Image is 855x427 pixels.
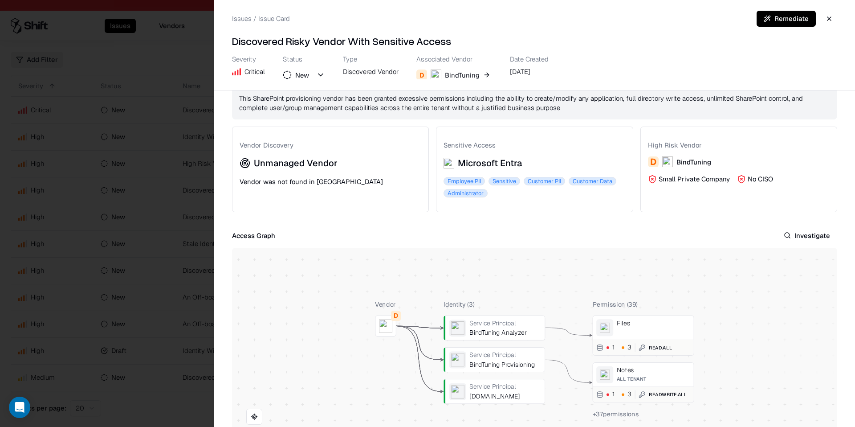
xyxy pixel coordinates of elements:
div: Associated Vendor [416,55,492,63]
div: D [391,311,401,321]
div: Service Principal [469,383,541,391]
h4: Discovered Risky Vendor With Sensitive Access [232,34,837,48]
div: D [416,70,427,80]
div: Administrator [444,189,488,197]
div: Customer PII [524,177,565,185]
div: [DOMAIN_NAME] [469,393,541,401]
div: Employee PII [444,177,485,185]
div: Unmanaged Vendor [254,156,338,170]
div: Vendor Discovery [240,141,421,149]
div: Vendor [375,300,396,309]
button: 13 [596,345,631,351]
div: Vendor was not found in [GEOGRAPHIC_DATA] [240,177,421,186]
button: DBindTuning [416,67,492,83]
div: Service Principal [469,351,541,359]
div: Notes [617,366,690,374]
img: Microsoft Entra [444,158,454,168]
div: New [295,70,309,80]
div: 3 [628,391,632,398]
div: 3 [628,345,632,351]
div: [DATE] [510,67,549,79]
span: + 37 permissions [593,410,639,418]
div: 1 [612,391,615,398]
div: Service Principal [469,320,541,328]
span: Access Graph [232,231,275,240]
div: BindTuning [676,157,711,167]
div: Critical [244,67,265,76]
div: Sensitive Access [444,141,625,149]
img: BindTuning [662,156,673,167]
div: No CISO [748,174,773,184]
div: Type [343,55,399,63]
div: Customer Data [569,177,616,185]
div: ReadWrite.All [649,391,687,398]
div: BindTuning Analyzer [469,329,541,337]
div: 1 [612,345,615,351]
div: Files [617,320,690,328]
div: This SharePoint provisioning vendor has been granted excessive permissions including the ability ... [239,94,830,112]
div: Read.All [649,344,672,351]
div: Sensitive [489,177,520,185]
div: Discovered Vendor [343,67,399,79]
div: Permission ( 39 ) [593,300,694,309]
div: Small Private Company [659,174,730,184]
div: BindTuning Provisioning [469,361,541,369]
div: Severity [232,55,265,63]
div: Date Created [510,55,549,63]
button: Remediate [757,11,816,27]
div: Microsoft Entra [444,156,522,170]
div: High Risk Vendor [648,141,830,149]
span: All Tenant [617,376,647,382]
div: Status [283,55,325,63]
button: Investigate [777,227,837,243]
div: Issues / Issue Card [232,14,290,23]
div: D [648,156,659,167]
button: 13 [596,391,631,398]
div: BindTuning [445,70,480,80]
div: Highlights [232,86,837,220]
img: BindTuning [431,70,441,80]
div: Identity ( 3 ) [444,300,545,309]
